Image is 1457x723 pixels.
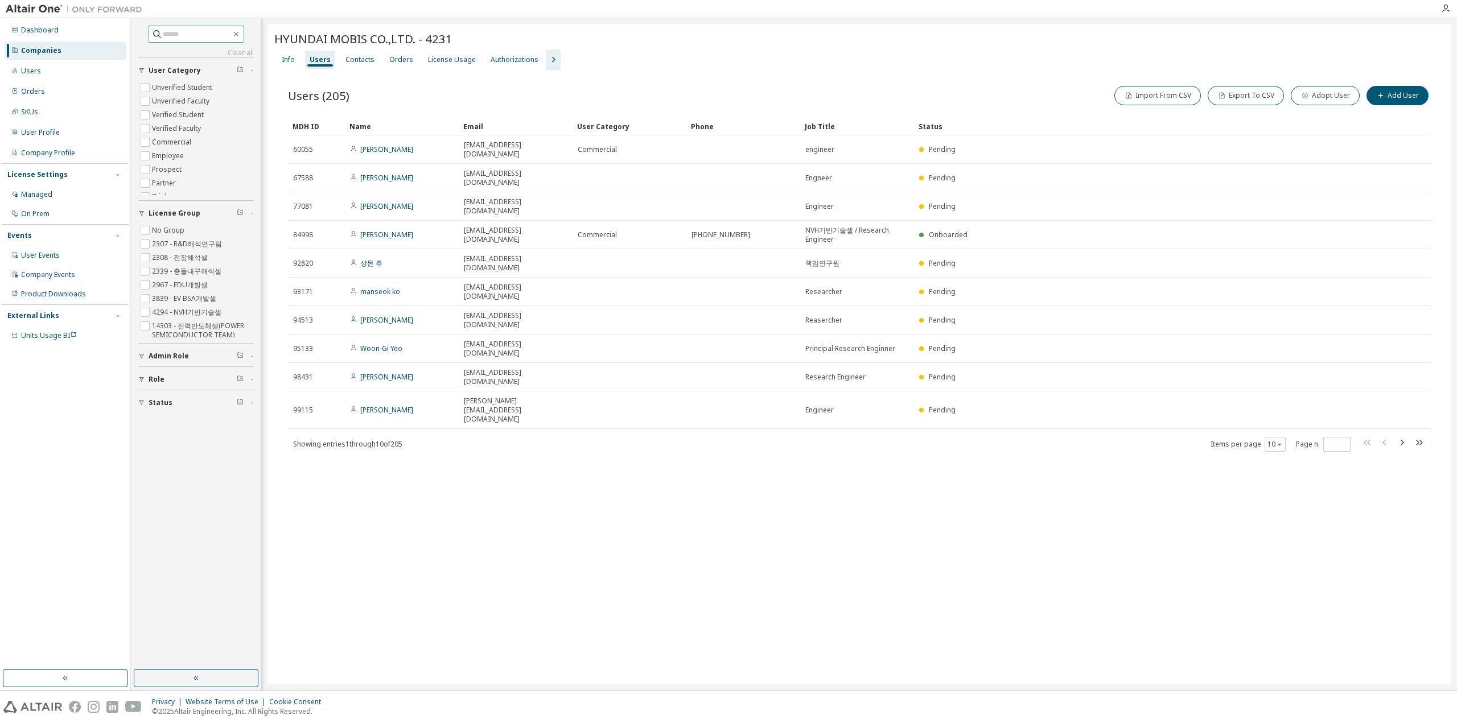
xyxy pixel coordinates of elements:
[464,141,567,159] span: [EMAIL_ADDRESS][DOMAIN_NAME]
[929,173,956,183] span: Pending
[389,55,413,64] div: Orders
[360,315,413,325] a: [PERSON_NAME]
[152,135,194,149] label: Commercial
[929,405,956,415] span: Pending
[186,697,269,707] div: Website Terms of Use
[152,265,224,278] label: 2339 - 충돌내구해석셀
[21,87,45,96] div: Orders
[152,149,186,163] label: Employee
[21,108,38,117] div: SKUs
[21,67,41,76] div: Users
[149,209,200,218] span: License Group
[21,148,75,158] div: Company Profile
[152,278,210,292] label: 2967 - EDU개발셀
[152,707,328,716] p: © 2025 Altair Engineering, Inc. All Rights Reserved.
[1211,437,1286,452] span: Items per page
[138,58,254,83] button: User Category
[360,405,413,415] a: [PERSON_NAME]
[7,170,68,179] div: License Settings
[152,108,206,122] label: Verified Student
[464,283,567,301] span: [EMAIL_ADDRESS][DOMAIN_NAME]
[138,201,254,226] button: License Group
[929,287,956,296] span: Pending
[293,439,402,449] span: Showing entries 1 through 10 of 205
[578,145,617,154] span: Commercial
[360,287,400,296] a: manseok ko
[21,251,60,260] div: User Events
[138,344,254,369] button: Admin Role
[152,319,254,342] label: 14303 - 전력반도체셀(POWER SEMICONDUCTOR TEAM)
[310,55,331,64] div: Users
[293,145,313,154] span: 60055
[805,316,842,325] span: Reasercher
[929,258,956,268] span: Pending
[3,701,62,713] img: altair_logo.svg
[805,202,834,211] span: Engineer
[805,259,839,268] span: 책임연구원
[464,254,567,272] span: [EMAIL_ADDRESS][DOMAIN_NAME]
[1296,437,1351,452] span: Page n.
[152,251,210,265] label: 2308 - 전장해석셀
[360,144,413,154] a: [PERSON_NAME]
[463,117,568,135] div: Email
[805,344,895,353] span: Principal Research Enginner
[464,197,567,216] span: [EMAIL_ADDRESS][DOMAIN_NAME]
[464,169,567,187] span: [EMAIL_ADDRESS][DOMAIN_NAME]
[1291,86,1360,105] button: Adopt User
[6,3,148,15] img: Altair One
[282,55,295,64] div: Info
[138,48,254,57] a: Clear all
[360,258,382,268] a: 상돈 주
[21,46,61,55] div: Companies
[345,55,374,64] div: Contacts
[491,55,538,64] div: Authorizations
[21,290,86,299] div: Product Downloads
[293,117,340,135] div: MDH ID
[464,311,567,329] span: [EMAIL_ADDRESS][DOMAIN_NAME]
[149,66,201,75] span: User Category
[269,697,328,707] div: Cookie Consent
[237,209,244,218] span: Clear filter
[152,94,212,108] label: Unverified Faculty
[237,66,244,75] span: Clear filter
[360,372,413,382] a: [PERSON_NAME]
[293,259,313,268] span: 92820
[152,190,168,204] label: Trial
[7,231,32,240] div: Events
[349,117,454,135] div: Name
[464,340,567,358] span: [EMAIL_ADDRESS][DOMAIN_NAME]
[237,398,244,407] span: Clear filter
[21,270,75,279] div: Company Events
[929,315,956,325] span: Pending
[293,406,313,415] span: 99115
[929,344,956,353] span: Pending
[21,26,59,35] div: Dashboard
[152,224,187,237] label: No Group
[138,390,254,415] button: Status
[293,230,313,239] span: 84998
[293,344,313,353] span: 95133
[428,55,476,64] div: License Usage
[21,330,77,340] span: Units Usage BI
[152,292,219,305] label: 3839 - EV BSA개발셀
[152,697,186,707] div: Privacy
[21,190,52,199] div: Managed
[919,117,1363,135] div: Status
[578,230,617,239] span: Commercial
[288,88,349,104] span: Users (205)
[21,128,60,137] div: User Profile
[577,117,682,135] div: User Category
[293,287,313,296] span: 93171
[805,406,834,415] span: Engineer
[360,344,402,353] a: Woon-Gi Yeo
[106,701,118,713] img: linkedin.svg
[360,201,413,211] a: [PERSON_NAME]
[152,163,184,176] label: Prospect
[464,396,567,424] span: [PERSON_NAME][EMAIL_ADDRESS][DOMAIN_NAME]
[21,209,50,218] div: On Prem
[929,144,956,154] span: Pending
[1114,86,1201,105] button: Import From CSV
[149,398,172,407] span: Status
[293,173,313,183] span: 67588
[274,31,452,47] span: HYUNDAI MOBIS CO.,LTD. - 4231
